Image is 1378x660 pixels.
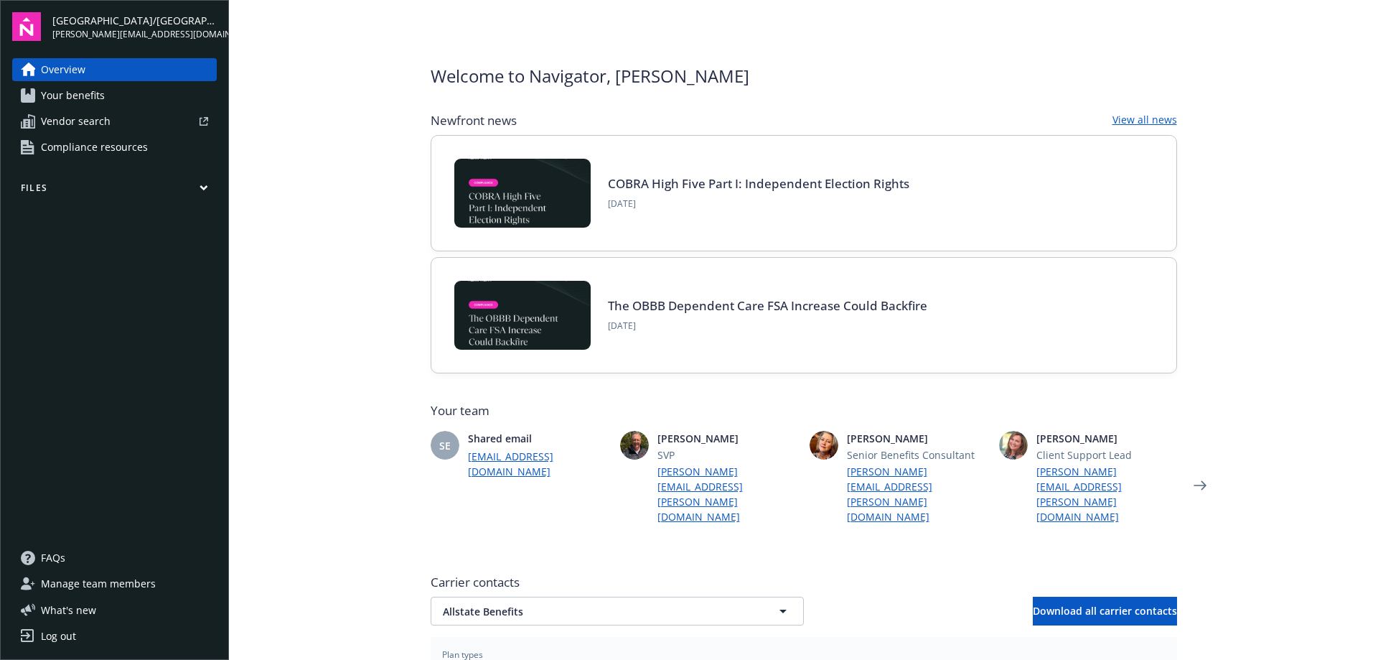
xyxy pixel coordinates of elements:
span: [PERSON_NAME] [657,431,798,446]
img: photo [620,431,649,460]
a: Vendor search [12,110,217,133]
button: Download all carrier contacts [1033,597,1177,626]
span: [GEOGRAPHIC_DATA]/[GEOGRAPHIC_DATA] [52,13,217,28]
span: Welcome to Navigator , [PERSON_NAME] [431,63,749,89]
span: Newfront news [431,112,517,129]
span: Download all carrier contacts [1033,604,1177,618]
a: Your benefits [12,84,217,107]
span: [DATE] [608,320,927,333]
a: FAQs [12,547,217,570]
button: Files [12,182,217,200]
a: Next [1189,474,1211,497]
span: Senior Benefits Consultant [847,447,988,463]
span: Shared email [468,431,609,446]
span: [PERSON_NAME] [1036,431,1177,446]
button: [GEOGRAPHIC_DATA]/[GEOGRAPHIC_DATA][PERSON_NAME][EMAIL_ADDRESS][DOMAIN_NAME] [52,12,217,41]
span: [DATE] [608,197,909,210]
a: The OBBB Dependent Care FSA Increase Could Backfire [608,297,927,314]
span: Manage team members [41,572,156,595]
span: Allstate Benefits [443,604,741,619]
span: Your team [431,402,1177,419]
span: What ' s new [41,603,96,618]
span: Carrier contacts [431,574,1177,591]
img: BLOG-Card Image - Compliance - OBBB Dep Care FSA - 08-01-25.jpg [454,281,591,350]
div: Log out [41,625,76,648]
a: COBRA High Five Part I: Independent Election Rights [608,175,909,192]
a: Manage team members [12,572,217,595]
span: [PERSON_NAME] [847,431,988,446]
span: Compliance resources [41,136,148,159]
a: [PERSON_NAME][EMAIL_ADDRESS][PERSON_NAME][DOMAIN_NAME] [657,464,798,524]
img: BLOG-Card Image - Compliance - COBRA High Five Pt 1 07-18-25.jpg [454,159,591,228]
button: Allstate Benefits [431,597,804,626]
span: SE [439,438,451,453]
img: photo [999,431,1028,460]
span: Your benefits [41,84,105,107]
button: What's new [12,603,119,618]
span: SVP [657,447,798,463]
a: [PERSON_NAME][EMAIL_ADDRESS][PERSON_NAME][DOMAIN_NAME] [847,464,988,524]
span: Overview [41,58,85,81]
span: Vendor search [41,110,111,133]
a: Compliance resources [12,136,217,159]
a: Overview [12,58,217,81]
span: Client Support Lead [1036,447,1177,463]
span: FAQs [41,547,65,570]
a: [PERSON_NAME][EMAIL_ADDRESS][PERSON_NAME][DOMAIN_NAME] [1036,464,1177,524]
img: navigator-logo.svg [12,12,41,41]
a: View all news [1112,112,1177,129]
img: photo [810,431,838,460]
a: [EMAIL_ADDRESS][DOMAIN_NAME] [468,449,609,479]
span: [PERSON_NAME][EMAIL_ADDRESS][DOMAIN_NAME] [52,28,217,41]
